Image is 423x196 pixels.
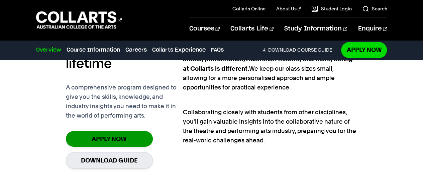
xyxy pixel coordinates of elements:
a: Study Information [284,18,347,40]
a: Apply Now [341,42,387,58]
a: Student Login [311,5,351,12]
a: Course Information [67,46,120,54]
a: DownloadCourse Guide [262,47,337,53]
a: Careers [125,46,147,54]
p: We keep our class sizes small, allowing for a more personalised approach and ample opportunities ... [183,36,357,92]
p: Collaborating closely with students from other disciplines, you'll gain valuable insights into th... [183,98,357,145]
a: Download Guide [66,152,153,169]
a: Collarts Experience [152,46,206,54]
a: About Us [276,5,301,12]
div: Go to homepage [36,10,122,29]
p: A comprehensive program designed to give you the skills, knowledge, and industry insights you nee... [66,83,183,120]
a: Enquire [358,18,387,40]
strong: Led by nationally recognised and critically acclaimed professionals in theatre studies, improvisa... [183,37,353,72]
span: Download [268,47,296,53]
a: FAQs [211,46,224,54]
a: Search [362,5,387,12]
a: Overview [36,46,61,54]
a: Apply Now [66,131,153,147]
a: Collarts Online [232,5,266,12]
a: Courses [189,18,220,40]
a: Collarts Life [230,18,274,40]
